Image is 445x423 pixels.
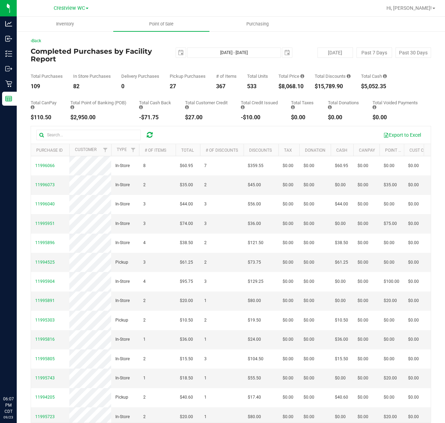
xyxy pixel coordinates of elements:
span: $0.00 [408,297,419,304]
div: Total CanPay [31,100,60,109]
span: 3 [143,220,146,227]
span: $0.00 [358,336,368,343]
span: $74.00 [180,220,193,227]
span: Crestview WC [54,5,85,11]
a: Cash [336,148,347,153]
i: Sum of the successful, non-voided cash payment transactions for all purchases in the date range. ... [383,74,387,78]
span: $0.00 [283,297,293,304]
span: $0.00 [304,297,314,304]
div: 367 [216,84,237,89]
span: $55.50 [248,375,261,382]
span: $0.00 [408,375,419,382]
span: $10.50 [180,317,193,324]
div: 533 [247,84,268,89]
span: $0.00 [283,163,293,169]
input: Search... [36,130,141,140]
div: Total Point of Banking (POB) [70,100,129,109]
span: 1 [204,394,207,401]
span: 11995743 [35,376,55,380]
span: $0.00 [408,163,419,169]
span: $73.75 [248,259,261,266]
span: 1 [204,414,207,420]
span: $0.00 [335,414,346,420]
span: 11995816 [35,337,55,342]
span: $0.00 [358,356,368,362]
span: 7 [204,163,207,169]
span: $359.55 [248,163,263,169]
div: -$71.75 [139,115,174,120]
span: $80.00 [248,414,261,420]
span: $17.40 [248,394,261,401]
span: $0.00 [283,278,293,285]
span: $80.00 [248,297,261,304]
span: $40.60 [335,394,348,401]
span: $0.00 [283,201,293,207]
span: 3 [204,201,207,207]
i: Sum of all round-up-to-next-dollar total price adjustments for all purchases in the date range. [328,105,332,109]
span: $0.00 [408,317,419,324]
a: # of Discounts [206,148,238,153]
span: $100.00 [384,278,399,285]
span: $0.00 [358,317,368,324]
span: 4 [143,240,146,246]
span: $61.25 [335,259,348,266]
span: In-Store [115,240,130,246]
span: 1 [204,336,207,343]
span: In-Store [115,278,130,285]
p: 06:07 PM CDT [3,396,14,415]
div: 0 [121,84,159,89]
span: In-Store [115,163,130,169]
div: $0.00 [291,115,317,120]
span: $36.00 [335,336,348,343]
span: Inventory [47,21,83,27]
span: $0.00 [283,336,293,343]
span: 3 [204,356,207,362]
span: $0.00 [304,259,314,266]
a: Donation [305,148,325,153]
span: In-Store [115,182,130,188]
span: 1 [204,375,207,382]
div: 27 [170,84,206,89]
span: $0.00 [358,394,368,401]
span: 2 [204,182,207,188]
span: $38.50 [335,240,348,246]
span: 11995904 [35,279,55,284]
inline-svg: Retail [5,80,12,87]
a: Filter [128,144,139,156]
span: $0.00 [304,163,314,169]
i: Sum of the cash-back amounts from rounded-up electronic payments for all purchases in the date ra... [139,105,143,109]
inline-svg: Inbound [5,35,12,42]
div: $27.00 [185,115,230,120]
span: $0.00 [384,240,394,246]
span: $0.00 [358,414,368,420]
span: $61.25 [180,259,193,266]
div: Total Cash Back [139,100,174,109]
inline-svg: Inventory [5,50,12,57]
span: $0.00 [304,336,314,343]
span: 2 [143,182,146,188]
span: 8 [143,163,146,169]
a: Point of Sale [113,17,210,31]
span: $35.00 [384,182,397,188]
span: $38.50 [180,240,193,246]
span: $0.00 [304,394,314,401]
span: $0.00 [358,182,368,188]
span: In-Store [115,356,130,362]
div: -$10.00 [241,115,281,120]
span: $0.00 [408,201,419,207]
span: $0.00 [304,278,314,285]
span: In-Store [115,220,130,227]
span: $0.00 [408,278,419,285]
span: $0.00 [304,182,314,188]
div: Total Credit Issued [241,100,281,109]
i: Sum of the total prices of all purchases in the date range. [300,74,304,78]
span: 3 [143,259,146,266]
span: 11994205 [35,395,55,400]
span: 11995303 [35,318,55,323]
span: $20.00 [180,297,193,304]
span: $0.00 [384,356,394,362]
div: $5,052.35 [361,84,387,89]
span: $0.00 [358,278,368,285]
span: Pickup [115,317,128,324]
span: $0.00 [408,220,419,227]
